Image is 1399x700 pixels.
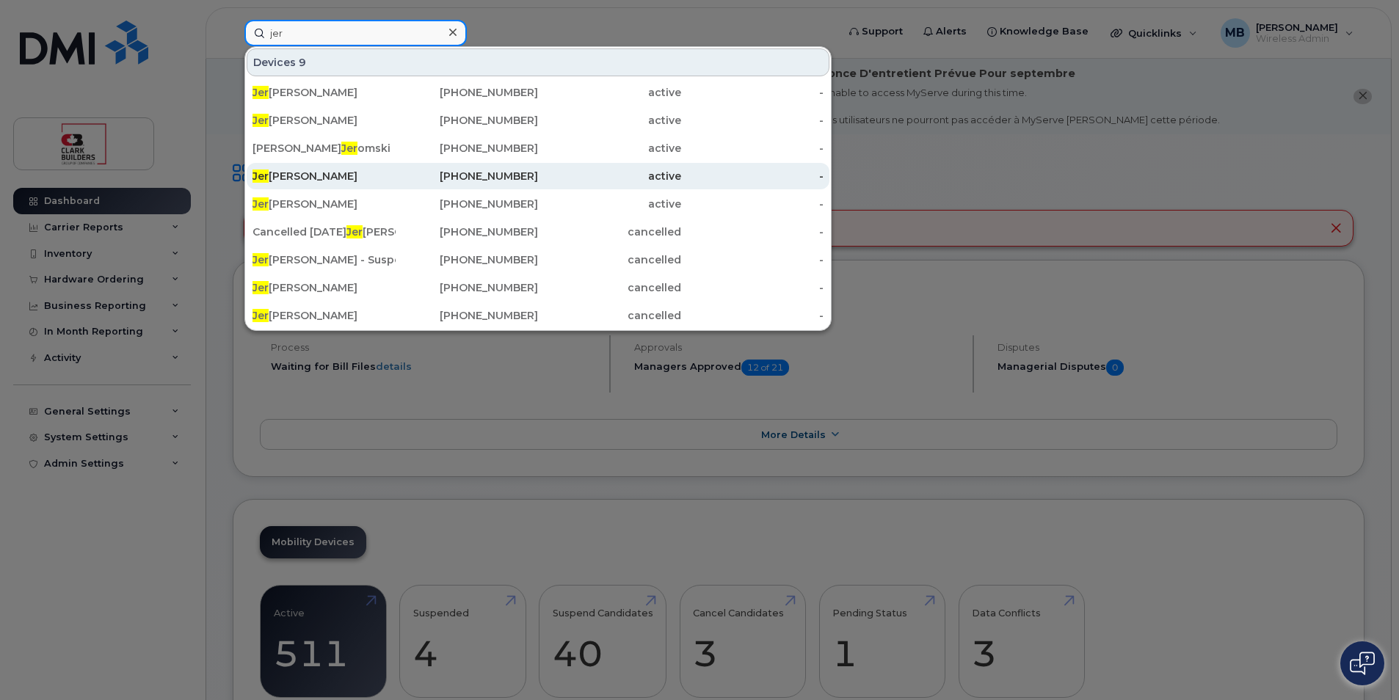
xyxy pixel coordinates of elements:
div: active [538,85,681,100]
div: [PHONE_NUMBER] [396,197,539,211]
div: [PERSON_NAME] omski [252,141,396,156]
div: [PERSON_NAME] [252,85,396,100]
span: Jer [252,197,269,211]
div: - [681,169,824,183]
div: - [681,85,824,100]
div: [PHONE_NUMBER] [396,252,539,267]
div: [PHONE_NUMBER] [396,308,539,323]
a: Jer[PERSON_NAME][PHONE_NUMBER]cancelled- [247,302,829,329]
div: - [681,280,824,295]
div: active [538,141,681,156]
div: [PERSON_NAME] [252,280,396,295]
div: - [681,197,824,211]
div: active [538,197,681,211]
span: Jer [252,169,269,183]
div: - [681,141,824,156]
div: [PHONE_NUMBER] [396,141,539,156]
div: - [681,308,824,323]
div: cancelled [538,308,681,323]
div: active [538,169,681,183]
span: Jer [252,114,269,127]
div: [PHONE_NUMBER] [396,113,539,128]
a: Jer[PERSON_NAME][PHONE_NUMBER]cancelled- [247,274,829,301]
a: Jer[PERSON_NAME][PHONE_NUMBER]active- [247,191,829,217]
div: [PHONE_NUMBER] [396,280,539,295]
div: Cancelled [DATE] [PERSON_NAME] [252,225,396,239]
a: Cancelled [DATE]Jer[PERSON_NAME][PHONE_NUMBER]cancelled- [247,219,829,245]
div: - [681,252,824,267]
div: [PHONE_NUMBER] [396,169,539,183]
div: cancelled [538,225,681,239]
div: [PHONE_NUMBER] [396,85,539,100]
a: Jer[PERSON_NAME] - Suspended by [PERSON_NAME][PHONE_NUMBER]cancelled- [247,247,829,273]
div: [PERSON_NAME] [252,308,396,323]
div: [PHONE_NUMBER] [396,225,539,239]
a: [PERSON_NAME]Jeromski[PHONE_NUMBER]active- [247,135,829,161]
div: [PERSON_NAME] [252,169,396,183]
div: [PERSON_NAME] [252,113,396,128]
div: cancelled [538,280,681,295]
div: - [681,225,824,239]
img: Open chat [1350,652,1375,675]
div: [PERSON_NAME] - Suspended by [PERSON_NAME] [252,252,396,267]
div: Devices [247,48,829,76]
div: active [538,113,681,128]
div: [PERSON_NAME] [252,197,396,211]
span: Jer [346,225,363,238]
div: - [681,113,824,128]
a: Jer[PERSON_NAME][PHONE_NUMBER]active- [247,107,829,134]
span: 9 [299,55,306,70]
div: cancelled [538,252,681,267]
span: Jer [252,309,269,322]
span: Jer [252,253,269,266]
a: Jer[PERSON_NAME][PHONE_NUMBER]active- [247,163,829,189]
span: Jer [252,281,269,294]
span: Jer [341,142,357,155]
a: Jer[PERSON_NAME][PHONE_NUMBER]active- [247,79,829,106]
span: Jer [252,86,269,99]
